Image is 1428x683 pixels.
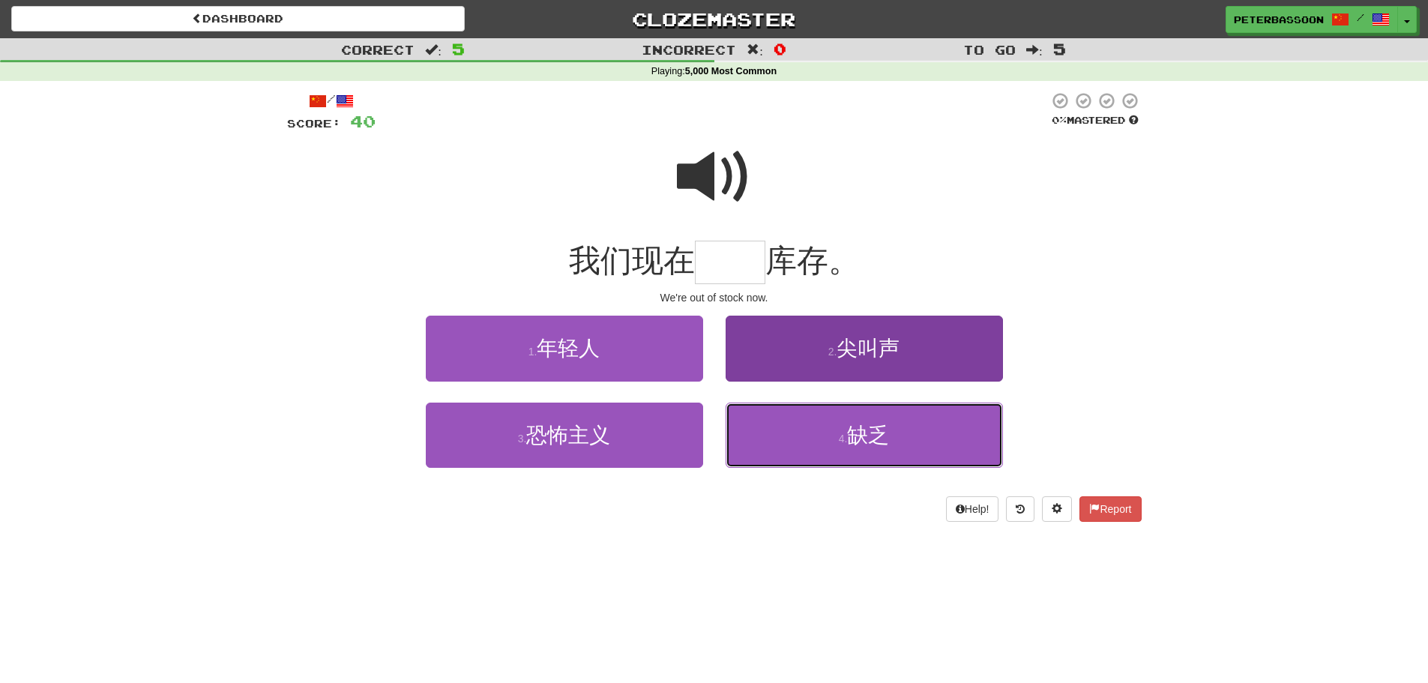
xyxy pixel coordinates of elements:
[946,496,999,522] button: Help!
[350,112,376,130] span: 40
[487,6,941,32] a: Clozemaster
[528,346,537,358] small: 1 .
[1052,114,1067,126] span: 0 %
[569,243,695,278] span: 我们现在
[837,337,900,360] span: 尖叫声
[426,403,703,468] button: 3.恐怖主义
[1049,114,1142,127] div: Mastered
[287,91,376,110] div: /
[747,43,763,56] span: :
[11,6,465,31] a: Dashboard
[1053,40,1066,58] span: 5
[1079,496,1141,522] button: Report
[642,42,736,57] span: Incorrect
[518,433,527,445] small: 3 .
[1357,12,1364,22] span: /
[685,66,777,76] strong: 5,000 Most Common
[726,316,1003,381] button: 2.尖叫声
[526,424,610,447] span: 恐怖主义
[1226,6,1398,33] a: Peterbassoon /
[847,424,889,447] span: 缺乏
[452,40,465,58] span: 5
[425,43,442,56] span: :
[726,403,1003,468] button: 4.缺乏
[287,290,1142,305] div: We're out of stock now.
[287,117,341,130] span: Score:
[963,42,1016,57] span: To go
[774,40,786,58] span: 0
[341,42,415,57] span: Correct
[1234,13,1324,26] span: Peterbassoon
[828,346,837,358] small: 2 .
[839,433,848,445] small: 4 .
[426,316,703,381] button: 1.年轻人
[1006,496,1034,522] button: Round history (alt+y)
[1026,43,1043,56] span: :
[537,337,600,360] span: 年轻人
[765,243,860,278] span: 库存。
